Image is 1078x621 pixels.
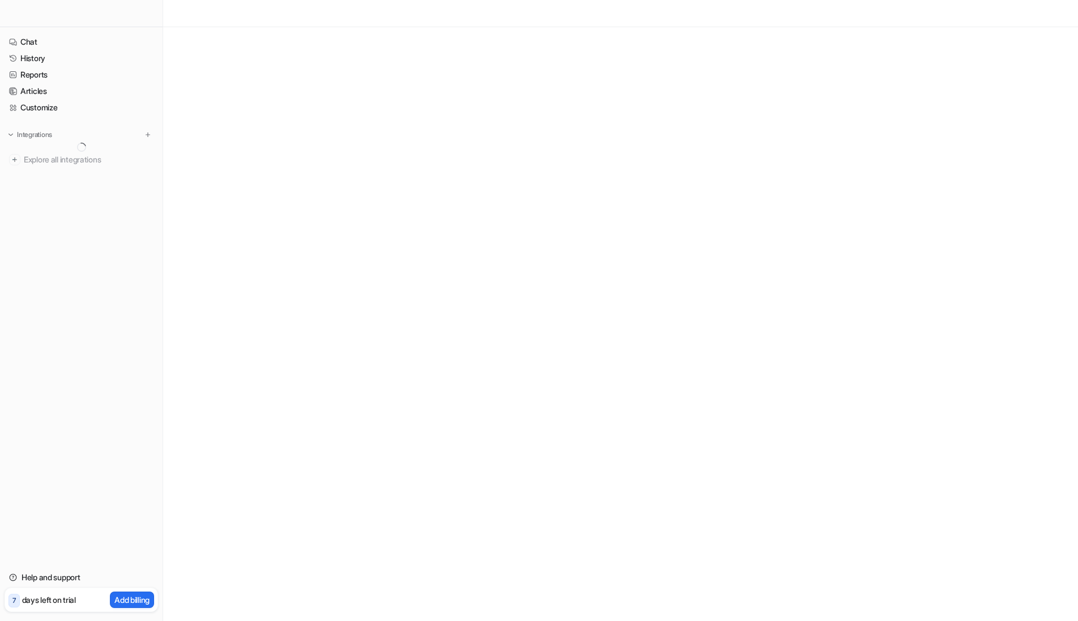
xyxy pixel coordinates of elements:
[5,152,158,168] a: Explore all integrations
[110,592,154,608] button: Add billing
[5,100,158,115] a: Customize
[5,129,56,140] button: Integrations
[5,83,158,99] a: Articles
[5,569,158,585] a: Help and support
[24,151,154,169] span: Explore all integrations
[144,131,152,139] img: menu_add.svg
[22,594,76,606] p: days left on trial
[114,594,150,606] p: Add billing
[12,596,16,606] p: 7
[7,131,15,139] img: expand menu
[5,67,158,83] a: Reports
[17,130,52,139] p: Integrations
[9,154,20,165] img: explore all integrations
[5,50,158,66] a: History
[5,34,158,50] a: Chat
